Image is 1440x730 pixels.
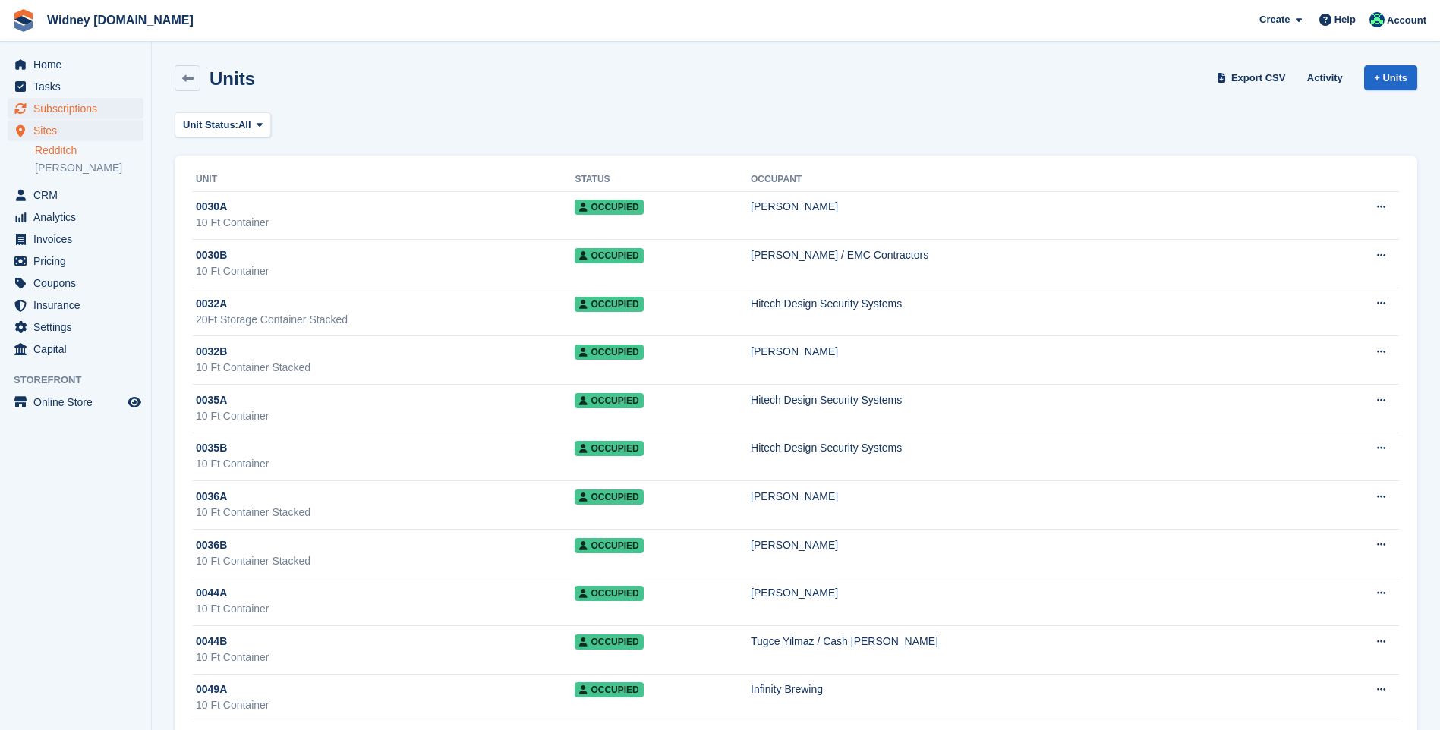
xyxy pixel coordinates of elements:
[196,601,575,617] div: 10 Ft Container
[751,344,1321,360] div: [PERSON_NAME]
[575,538,643,553] span: Occupied
[33,206,124,228] span: Analytics
[751,537,1321,553] div: [PERSON_NAME]
[751,199,1321,215] div: [PERSON_NAME]
[12,9,35,32] img: stora-icon-8386f47178a22dfd0bd8f6a31ec36ba5ce8667c1dd55bd0f319d3a0aa187defe.svg
[210,68,255,89] h2: Units
[8,76,143,97] a: menu
[33,338,124,360] span: Capital
[33,294,124,316] span: Insurance
[1364,65,1417,90] a: + Units
[1259,12,1290,27] span: Create
[196,456,575,472] div: 10 Ft Container
[575,441,643,456] span: Occupied
[41,8,200,33] a: Widney [DOMAIN_NAME]
[1214,65,1292,90] a: Export CSV
[751,392,1321,408] div: Hitech Design Security Systems
[751,296,1321,312] div: Hitech Design Security Systems
[196,344,227,360] span: 0032B
[8,54,143,75] a: menu
[8,120,143,141] a: menu
[8,392,143,413] a: menu
[575,634,643,650] span: Occupied
[238,118,251,133] span: All
[196,296,227,312] span: 0032A
[196,392,227,408] span: 0035A
[33,54,124,75] span: Home
[196,247,227,263] span: 0030B
[8,98,143,119] a: menu
[196,681,227,697] span: 0049A
[33,120,124,141] span: Sites
[196,408,575,424] div: 10 Ft Container
[196,312,575,328] div: 20Ft Storage Container Stacked
[751,247,1321,263] div: [PERSON_NAME] / EMC Contractors
[575,200,643,215] span: Occupied
[751,681,1321,697] div: Infinity Brewing
[33,76,124,97] span: Tasks
[1387,13,1426,28] span: Account
[183,118,238,133] span: Unit Status:
[33,392,124,413] span: Online Store
[14,373,151,388] span: Storefront
[196,650,575,665] div: 10 Ft Container
[196,360,575,376] div: 10 Ft Container Stacked
[8,316,143,338] a: menu
[196,634,227,650] span: 0044B
[125,393,143,411] a: Preview store
[8,184,143,206] a: menu
[8,206,143,228] a: menu
[196,553,575,569] div: 10 Ft Container Stacked
[575,586,643,601] span: Occupied
[751,489,1321,505] div: [PERSON_NAME]
[175,112,271,137] button: Unit Status: All
[193,168,575,192] th: Unit
[751,440,1321,456] div: Hitech Design Security Systems
[33,250,124,272] span: Pricing
[575,393,643,408] span: Occupied
[196,199,227,215] span: 0030A
[1369,12,1385,27] img: Emma
[1334,12,1356,27] span: Help
[575,489,643,505] span: Occupied
[35,161,143,175] a: [PERSON_NAME]
[33,316,124,338] span: Settings
[33,98,124,119] span: Subscriptions
[196,505,575,521] div: 10 Ft Container Stacked
[575,345,643,360] span: Occupied
[8,228,143,250] a: menu
[8,272,143,294] a: menu
[1301,65,1349,90] a: Activity
[575,168,751,192] th: Status
[33,228,124,250] span: Invoices
[33,184,124,206] span: CRM
[196,440,227,456] span: 0035B
[196,263,575,279] div: 10 Ft Container
[196,537,227,553] span: 0036B
[8,338,143,360] a: menu
[1231,71,1286,86] span: Export CSV
[751,634,1321,650] div: Tugce Yilmaz / Cash [PERSON_NAME]
[8,294,143,316] a: menu
[196,489,227,505] span: 0036A
[35,143,143,158] a: Redditch
[575,248,643,263] span: Occupied
[751,585,1321,601] div: [PERSON_NAME]
[575,297,643,312] span: Occupied
[33,272,124,294] span: Coupons
[751,168,1321,192] th: Occupant
[575,682,643,697] span: Occupied
[196,697,575,713] div: 10 Ft Container
[196,215,575,231] div: 10 Ft Container
[196,585,227,601] span: 0044A
[8,250,143,272] a: menu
